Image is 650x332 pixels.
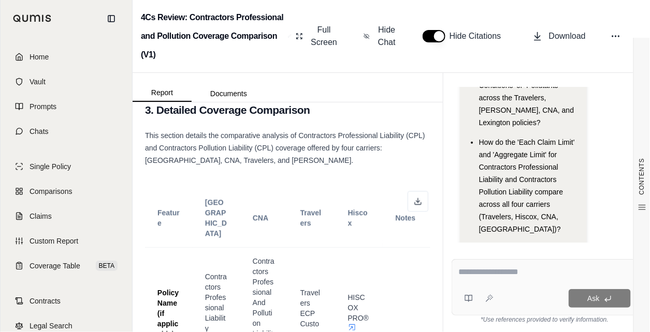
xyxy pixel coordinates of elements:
[7,180,126,203] a: Comparisons
[253,214,268,222] span: CNA
[587,294,599,303] span: Ask
[7,95,126,118] a: Prompts
[7,155,126,178] a: Single Policy
[192,85,266,102] button: Documents
[7,120,126,143] a: Chats
[145,131,425,164] span: This section details the comparative analysis of Contractors Professional Liability (CPL) and Con...
[30,321,73,331] span: Legal Search
[30,261,80,271] span: Coverage Table
[348,209,368,228] span: Hiscox
[7,70,126,93] a: Vault
[7,290,126,312] a: Contracts
[157,209,180,228] span: Feature
[408,191,428,212] button: Download as Excel
[300,209,321,228] span: Travelers
[549,30,586,42] span: Download
[309,24,339,49] span: Full Screen
[359,20,402,53] button: Hide Chat
[145,99,430,121] h2: 3. Detailed Coverage Comparison
[7,230,126,252] a: Custom Report
[30,296,61,306] span: Contracts
[141,8,284,64] h2: 4Cs Review: Contractors Professional and Pollution Coverage Comparison (V1)
[205,199,227,238] span: [GEOGRAPHIC_DATA]
[13,14,52,22] img: Qumis Logo
[96,261,118,271] span: BETA
[292,20,343,53] button: Full Screen
[452,315,638,324] div: *Use references provided to verify information.
[7,46,126,68] a: Home
[479,138,574,233] span: How do the 'Each Claim Limit' and 'Aggregate Limit' for Contractors Professional Liability and Co...
[569,289,631,308] button: Ask
[30,77,46,87] span: Vault
[7,254,126,277] a: Coverage TableBETA
[450,30,508,42] span: Hide Citations
[30,236,78,246] span: Custom Report
[395,214,415,222] span: Notes
[638,158,646,195] span: CONTENTS
[376,24,398,49] span: Hide Chat
[7,205,126,228] a: Claims
[30,101,56,112] span: Prompts
[30,52,49,62] span: Home
[348,293,369,322] span: HISCOX PRO®
[103,10,120,27] button: Collapse sidebar
[528,26,590,47] button: Download
[30,161,71,172] span: Single Policy
[30,186,72,197] span: Comparisons
[133,84,192,102] button: Report
[30,126,49,137] span: Chats
[30,211,52,221] span: Claims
